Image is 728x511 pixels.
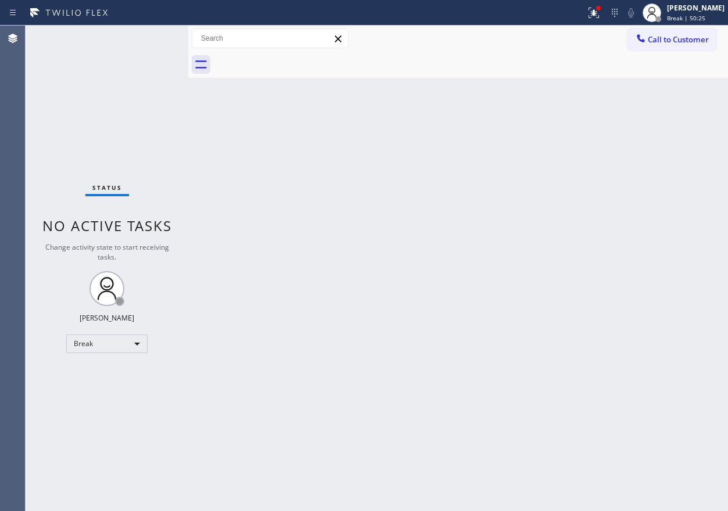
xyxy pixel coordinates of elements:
[667,14,705,22] span: Break | 50:25
[648,34,709,45] span: Call to Customer
[92,183,122,192] span: Status
[192,29,348,48] input: Search
[45,242,169,262] span: Change activity state to start receiving tasks.
[623,5,639,21] button: Mute
[66,334,148,353] div: Break
[80,313,134,323] div: [PERSON_NAME]
[627,28,716,51] button: Call to Customer
[42,216,172,235] span: No active tasks
[667,3,725,13] div: [PERSON_NAME]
